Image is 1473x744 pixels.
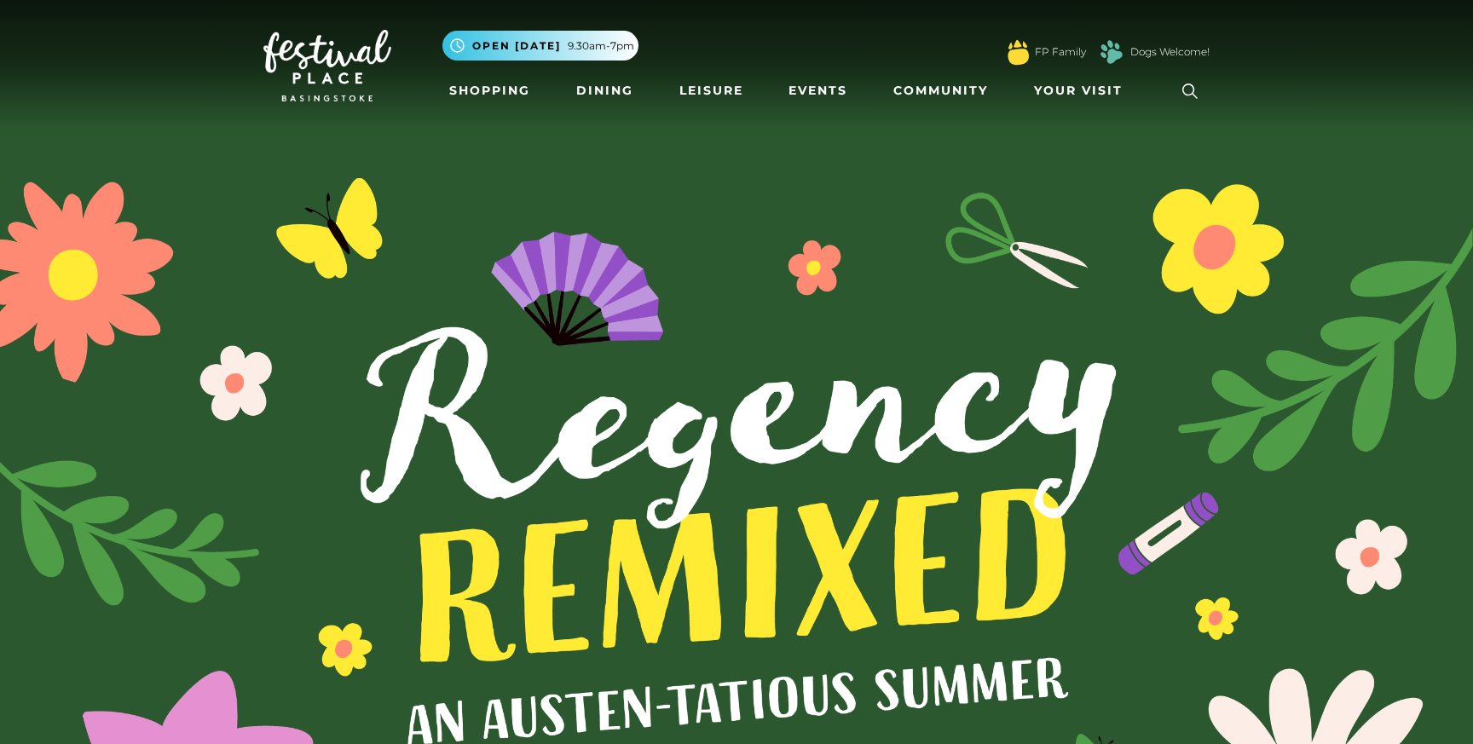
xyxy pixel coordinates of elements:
[472,38,561,54] span: Open [DATE]
[673,75,750,107] a: Leisure
[442,75,537,107] a: Shopping
[1130,44,1210,60] a: Dogs Welcome!
[1027,75,1138,107] a: Your Visit
[887,75,995,107] a: Community
[442,31,638,61] button: Open [DATE] 9.30am-7pm
[782,75,854,107] a: Events
[263,30,391,101] img: Festival Place Logo
[568,38,634,54] span: 9.30am-7pm
[1035,44,1086,60] a: FP Family
[1034,82,1123,100] span: Your Visit
[569,75,640,107] a: Dining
